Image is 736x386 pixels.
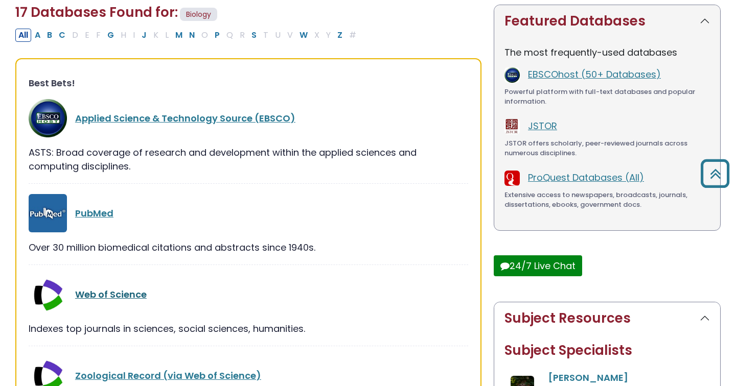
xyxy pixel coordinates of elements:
[172,29,186,42] button: Filter Results M
[504,87,710,107] div: Powerful platform with full-text databases and popular information.
[504,45,710,59] p: The most frequently-used databases
[212,29,223,42] button: Filter Results P
[697,164,733,183] a: Back to Top
[29,78,468,89] h3: Best Bets!
[15,3,178,21] span: 17 Databases Found for:
[56,29,68,42] button: Filter Results C
[139,29,150,42] button: Filter Results J
[494,302,720,334] button: Subject Resources
[186,29,198,42] button: Filter Results N
[180,8,217,21] span: Biology
[29,322,468,335] div: Indexes top journals in sciences, social sciences, humanities.
[548,371,628,384] a: [PERSON_NAME]
[75,112,295,125] a: Applied Science & Technology Source (EBSCO)
[104,29,117,42] button: Filter Results G
[29,146,468,173] div: ASTS: Broad coverage of research and development within the applied sciences and computing discip...
[15,28,360,41] div: Alpha-list to filter by first letter of database name
[504,190,710,210] div: Extensive access to newspapers, broadcasts, journals, dissertations, ebooks, government docs.
[528,68,661,81] a: EBSCOhost (50+ Databases)
[29,240,468,254] div: Over 30 million biomedical citations and abstracts since 1940s.
[296,29,311,42] button: Filter Results W
[494,255,582,276] button: 24/7 Live Chat
[528,171,644,184] a: ProQuest Databases (All)
[504,138,710,158] div: JSTOR offers scholarly, peer-reviewed journals across numerous disciplines.
[494,5,720,37] button: Featured Databases
[248,29,260,42] button: Filter Results S
[75,288,147,301] a: Web of Science
[15,29,31,42] button: All
[75,369,261,382] a: Zoological Record (via Web of Science)
[504,343,710,358] h2: Subject Specialists
[44,29,55,42] button: Filter Results B
[334,29,346,42] button: Filter Results Z
[75,207,113,220] a: PubMed
[528,119,557,132] a: JSTOR
[32,29,43,42] button: Filter Results A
